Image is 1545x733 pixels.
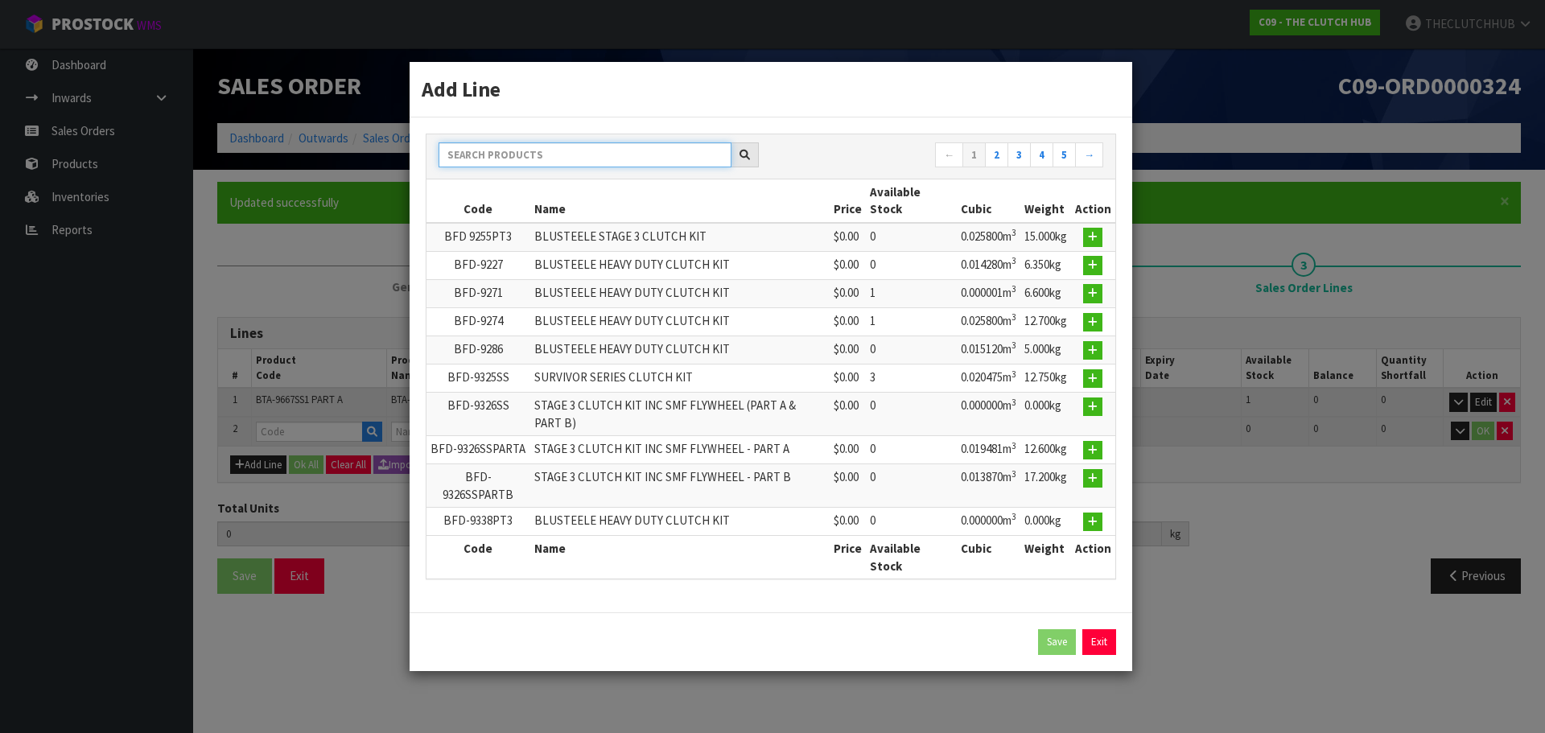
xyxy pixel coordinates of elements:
[1053,142,1076,168] a: 5
[530,179,830,223] th: Name
[426,536,530,579] th: Code
[830,508,866,536] td: $0.00
[1011,511,1016,522] sup: 3
[530,223,830,252] td: BLUSTEELE STAGE 3 CLUTCH KIT
[422,74,1120,104] h3: Add Line
[957,464,1020,508] td: 0.013870m
[866,393,957,436] td: 0
[439,142,731,167] input: Search products
[426,179,530,223] th: Code
[830,307,866,336] td: $0.00
[426,464,530,508] td: BFD-9326SSPARTB
[1020,336,1071,364] td: 5.000kg
[830,279,866,307] td: $0.00
[1011,369,1016,380] sup: 3
[1071,536,1115,579] th: Action
[530,536,830,579] th: Name
[426,251,530,279] td: BFD-9227
[426,393,530,436] td: BFD-9326SS
[866,223,957,252] td: 0
[1011,311,1016,323] sup: 3
[1075,142,1103,168] a: →
[426,508,530,536] td: BFD-9338PT3
[1011,227,1016,238] sup: 3
[1020,364,1071,393] td: 12.750kg
[1011,255,1016,266] sup: 3
[1082,629,1116,655] a: Exit
[1030,142,1053,168] a: 4
[866,179,957,223] th: Available Stock
[1011,397,1016,408] sup: 3
[830,536,866,579] th: Price
[1011,283,1016,294] sup: 3
[1020,464,1071,508] td: 17.200kg
[957,436,1020,464] td: 0.019481m
[957,223,1020,252] td: 0.025800m
[530,464,830,508] td: STAGE 3 CLUTCH KIT INC SMF FLYWHEEL - PART B
[530,279,830,307] td: BLUSTEELE HEAVY DUTY CLUTCH KIT
[1020,179,1071,223] th: Weight
[1020,307,1071,336] td: 12.700kg
[1007,142,1031,168] a: 3
[426,223,530,252] td: BFD 9255PT3
[783,142,1103,171] nav: Page navigation
[426,307,530,336] td: BFD-9274
[530,336,830,364] td: BLUSTEELE HEAVY DUTY CLUTCH KIT
[866,536,957,579] th: Available Stock
[1011,440,1016,451] sup: 3
[985,142,1008,168] a: 2
[866,251,957,279] td: 0
[1038,629,1076,655] button: Save
[830,464,866,508] td: $0.00
[830,223,866,252] td: $0.00
[1020,279,1071,307] td: 6.600kg
[830,364,866,393] td: $0.00
[935,142,963,168] a: ←
[530,436,830,464] td: STAGE 3 CLUTCH KIT INC SMF FLYWHEEL - PART A
[957,179,1020,223] th: Cubic
[1020,536,1071,579] th: Weight
[866,279,957,307] td: 1
[830,436,866,464] td: $0.00
[957,251,1020,279] td: 0.014280m
[426,436,530,464] td: BFD-9326SSPARTA
[530,364,830,393] td: SURVIVOR SERIES CLUTCH KIT
[866,464,957,508] td: 0
[426,279,530,307] td: BFD-9271
[1071,179,1115,223] th: Action
[962,142,986,168] a: 1
[957,393,1020,436] td: 0.000000m
[1011,340,1016,351] sup: 3
[866,436,957,464] td: 0
[957,536,1020,579] th: Cubic
[866,508,957,536] td: 0
[1020,436,1071,464] td: 12.600kg
[957,279,1020,307] td: 0.000001m
[957,336,1020,364] td: 0.015120m
[530,307,830,336] td: BLUSTEELE HEAVY DUTY CLUTCH KIT
[1020,251,1071,279] td: 6.350kg
[530,508,830,536] td: BLUSTEELE HEAVY DUTY CLUTCH KIT
[426,364,530,393] td: BFD-9325SS
[866,307,957,336] td: 1
[830,179,866,223] th: Price
[830,336,866,364] td: $0.00
[830,393,866,436] td: $0.00
[530,251,830,279] td: BLUSTEELE HEAVY DUTY CLUTCH KIT
[866,336,957,364] td: 0
[530,393,830,436] td: STAGE 3 CLUTCH KIT INC SMF FLYWHEEL (PART A & PART B)
[1011,468,1016,480] sup: 3
[957,364,1020,393] td: 0.020475m
[1020,393,1071,436] td: 0.000kg
[1020,508,1071,536] td: 0.000kg
[830,251,866,279] td: $0.00
[866,364,957,393] td: 3
[957,508,1020,536] td: 0.000000m
[957,307,1020,336] td: 0.025800m
[426,336,530,364] td: BFD-9286
[1020,223,1071,252] td: 15.000kg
